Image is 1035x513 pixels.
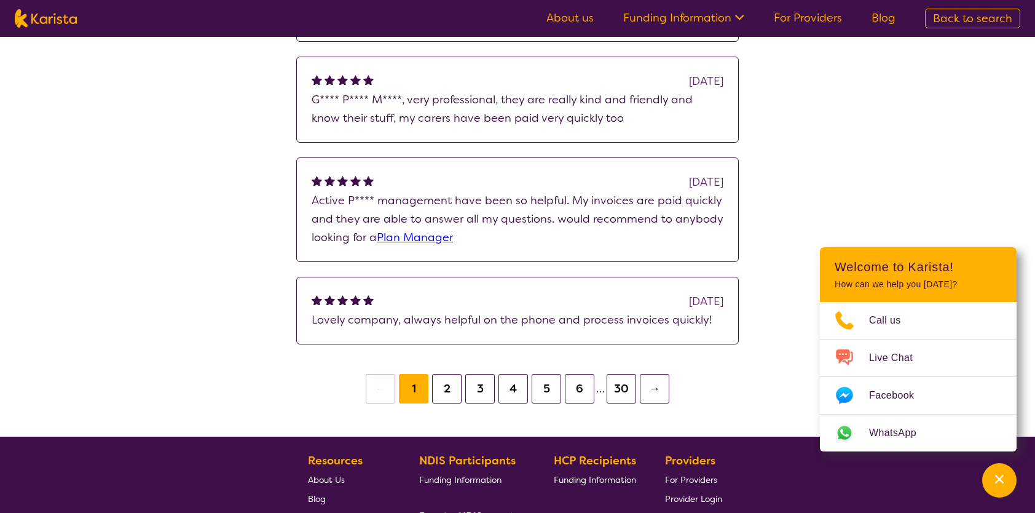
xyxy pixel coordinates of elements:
[308,474,345,485] span: About Us
[325,295,335,305] img: fullstar
[308,470,390,489] a: About Us
[337,175,348,186] img: fullstar
[665,453,715,468] b: Providers
[432,374,462,404] button: 2
[565,374,594,404] button: 6
[308,489,390,508] a: Blog
[835,279,1002,290] p: How can we help you [DATE]?
[15,9,77,28] img: Karista logo
[312,74,322,85] img: fullstar
[366,374,395,404] button: ←
[312,90,723,127] p: G**** P**** M****, very professional, they are really kind and friendly and know their stuff, my ...
[623,10,744,25] a: Funding Information
[363,175,374,186] img: fullstar
[872,10,895,25] a: Blog
[546,10,594,25] a: About us
[337,295,348,305] img: fullstar
[308,493,326,504] span: Blog
[665,470,722,489] a: For Providers
[325,74,335,85] img: fullstar
[419,474,502,485] span: Funding Information
[869,349,927,367] span: Live Chat
[337,74,348,85] img: fullstar
[419,453,516,468] b: NDIS Participants
[689,173,723,191] div: [DATE]
[350,175,361,186] img: fullstar
[465,374,495,404] button: 3
[665,489,722,508] a: Provider Login
[554,474,636,485] span: Funding Information
[363,74,374,85] img: fullstar
[665,474,717,485] span: For Providers
[689,72,723,90] div: [DATE]
[640,374,669,404] button: →
[835,260,1002,274] h2: Welcome to Karista!
[554,453,636,468] b: HCP Recipients
[377,230,453,245] a: Plan Manager
[312,295,322,305] img: fullstar
[350,74,361,85] img: fullstar
[820,302,1017,451] ul: Choose channel
[689,292,723,311] div: [DATE]
[820,415,1017,451] a: Web link opens in a new tab.
[532,374,561,404] button: 5
[869,424,931,442] span: WhatsApp
[607,374,636,404] button: 30
[419,470,525,489] a: Funding Information
[325,175,335,186] img: fullstar
[312,191,723,247] p: Active P**** management have been so helpful. My invoices are paid quickly and they are able to a...
[925,9,1020,28] a: Back to search
[312,311,723,329] p: Lovely company, always helpful on the phone and process invoices quickly!
[350,295,361,305] img: fullstar
[869,311,916,330] span: Call us
[982,463,1017,498] button: Channel Menu
[363,295,374,305] img: fullstar
[308,453,363,468] b: Resources
[596,381,605,396] span: …
[498,374,528,404] button: 4
[869,386,929,405] span: Facebook
[820,247,1017,451] div: Channel Menu
[312,175,322,186] img: fullstar
[665,493,722,504] span: Provider Login
[774,10,842,25] a: For Providers
[399,374,428,404] button: 1
[554,470,636,489] a: Funding Information
[933,11,1012,26] span: Back to search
